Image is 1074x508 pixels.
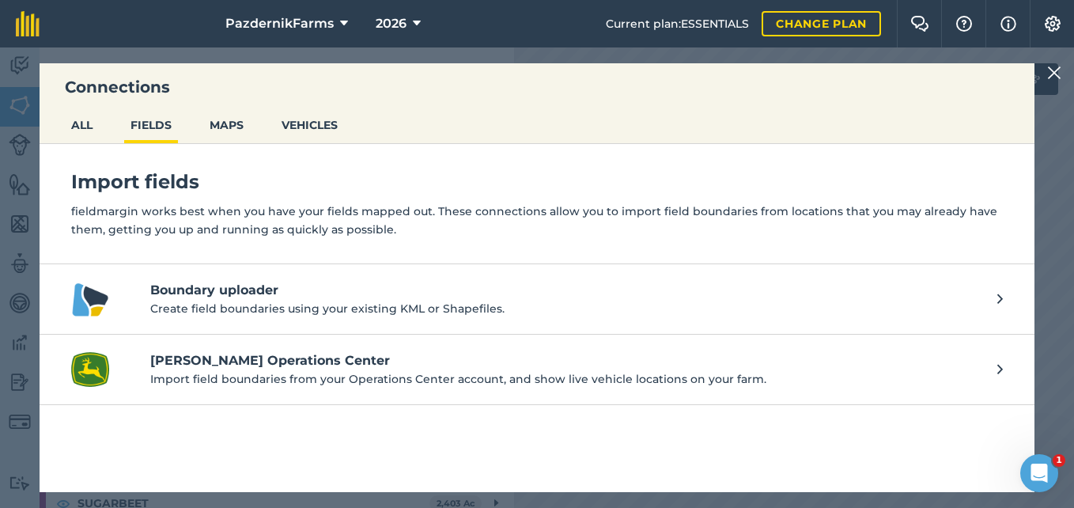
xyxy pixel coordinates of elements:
button: ALL [65,110,99,140]
span: PazdernikFarms [225,14,334,33]
button: VEHICLES [275,110,344,140]
a: John Deere Operations Center logo[PERSON_NAME] Operations CenterImport field boundaries from your... [40,335,1034,405]
span: Current plan : ESSENTIALS [606,15,749,32]
h4: Boundary uploader [150,281,981,300]
img: Two speech bubbles overlapping with the left bubble in the forefront [910,16,929,32]
h3: Connections [40,76,1034,98]
span: 2026 [376,14,407,33]
img: A question mark icon [955,16,974,32]
a: Change plan [762,11,881,36]
img: svg+xml;base64,PHN2ZyB4bWxucz0iaHR0cDovL3d3dy53My5vcmcvMjAwMC9zdmciIHdpZHRoPSIyMiIgaGVpZ2h0PSIzMC... [1047,63,1061,82]
button: MAPS [203,110,250,140]
p: Create field boundaries using your existing KML or Shapefiles. [150,300,981,317]
img: svg+xml;base64,PHN2ZyB4bWxucz0iaHR0cDovL3d3dy53My5vcmcvMjAwMC9zdmciIHdpZHRoPSIxNyIgaGVpZ2h0PSIxNy... [1000,14,1016,33]
h4: [PERSON_NAME] Operations Center [150,351,981,370]
img: fieldmargin Logo [16,11,40,36]
img: Boundary uploader logo [71,280,109,318]
p: Import field boundaries from your Operations Center account, and show live vehicle locations on y... [150,370,981,388]
img: John Deere Operations Center logo [71,351,109,389]
a: Boundary uploader logoBoundary uploaderCreate field boundaries using your existing KML or Shapefi... [40,264,1034,335]
h4: Import fields [71,169,1003,195]
p: fieldmargin works best when you have your fields mapped out. These connections allow you to impor... [71,203,1003,238]
iframe: Intercom live chat [1020,454,1058,492]
span: 1 [1053,454,1065,467]
button: FIELDS [124,110,178,140]
img: A cog icon [1043,16,1062,32]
